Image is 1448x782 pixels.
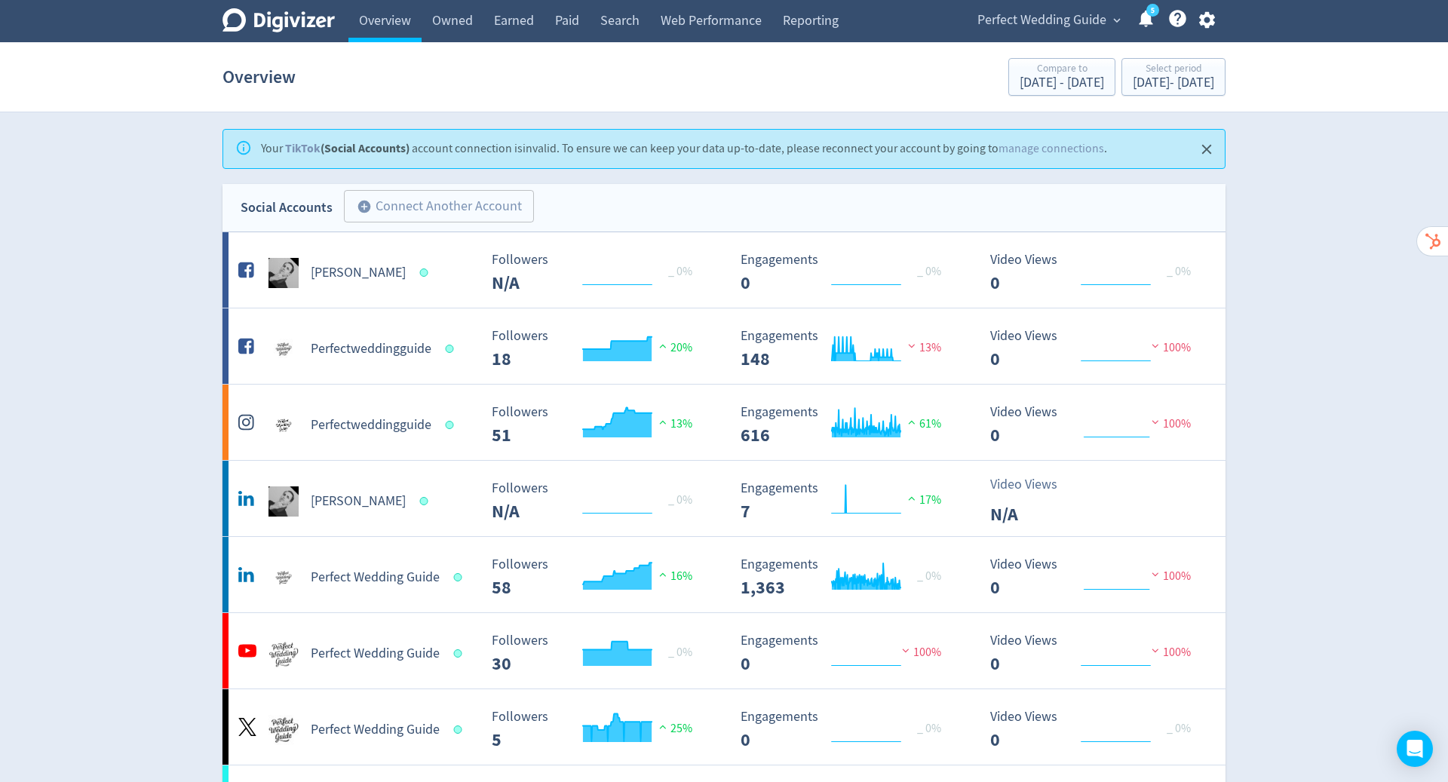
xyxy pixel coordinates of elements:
h5: Perfect Wedding Guide [311,721,440,739]
a: Perfect Wedding Guide undefinedPerfect Wedding Guide Followers 30 Followers 30 _ 0% Engagements 0... [222,613,1226,688]
div: Select period [1133,63,1214,76]
img: negative-performance.svg [898,645,913,656]
img: positive-performance.svg [904,416,919,428]
span: Perfect Wedding Guide [977,8,1106,32]
span: 100% [1148,645,1191,660]
span: add_circle [357,199,372,214]
span: 100% [898,645,941,660]
button: Close [1195,137,1219,162]
span: _ 0% [668,645,692,660]
button: Perfect Wedding Guide [972,8,1124,32]
div: Your account connection is invalid . To ensure we can keep your data up-to-date, please reconnect... [261,134,1107,164]
img: Perfectweddingguide undefined [268,410,299,440]
svg: Engagements 7 [733,481,959,521]
img: positive-performance.svg [655,340,670,351]
img: Clayton Gallagher undefined [268,486,299,517]
span: _ 0% [917,721,941,736]
text: 5 [1151,5,1155,16]
span: Data last synced: 28 Aug 2025, 4:02pm (AEST) [420,497,433,505]
span: _ 0% [917,569,941,584]
a: TikTok [285,140,321,156]
img: negative-performance.svg [1148,645,1163,656]
svg: Followers 51 [484,405,710,445]
img: negative-performance.svg [1148,416,1163,428]
svg: Followers 0 [484,481,710,521]
span: 17% [904,492,941,508]
h5: Perfectweddingguide [311,340,431,358]
a: Perfectweddingguide undefinedPerfectweddingguide Followers 51 Followers 51 13% Engagements 616 En... [222,385,1226,460]
div: [DATE] - [DATE] [1020,76,1104,90]
span: 13% [904,340,941,355]
h5: Perfect Wedding Guide [311,569,440,587]
div: Open Intercom Messenger [1397,731,1433,767]
span: 16% [655,569,692,584]
button: Compare to[DATE] - [DATE] [1008,58,1115,96]
svg: Engagements 0 [733,710,959,750]
a: Clayton Gallagher undefined[PERSON_NAME] Followers 0 _ 0% Followers N/A Engagements 7 Engagements... [222,461,1226,536]
span: 61% [904,416,941,431]
h1: Overview [222,53,296,101]
a: 5 [1146,4,1159,17]
img: negative-performance.svg [904,340,919,351]
img: positive-performance.svg [655,569,670,580]
a: manage connections [999,141,1104,156]
span: _ 0% [917,264,941,279]
h5: [PERSON_NAME] [311,492,406,511]
svg: Video Views 0 [983,557,1209,597]
div: [DATE] - [DATE] [1133,76,1214,90]
span: Data last synced: 28 Aug 2025, 6:01pm (AEST) [446,345,459,353]
img: Perfect Wedding Guide undefined [268,715,299,745]
span: 100% [1148,416,1191,431]
svg: Engagements 616 [733,405,959,445]
svg: Followers 58 [484,557,710,597]
span: expand_more [1110,14,1124,27]
span: 100% [1148,340,1191,355]
img: Perfect Wedding Guide undefined [268,639,299,669]
img: Perfect Wedding Guide undefined [268,563,299,593]
a: Perfectweddingguide undefinedPerfectweddingguide Followers 18 Followers 18 20% Engagements 148 En... [222,308,1226,384]
svg: Followers 30 [484,633,710,673]
h5: Perfectweddingguide [311,416,431,434]
strong: (Social Accounts) [285,140,410,156]
img: negative-performance.svg [1148,569,1163,580]
div: Social Accounts [241,197,333,219]
h5: Perfect Wedding Guide [311,645,440,663]
a: Clayton Gallagher undefined[PERSON_NAME] Followers 0 _ 0% Followers N/A Engagements 0 Engagements... [222,232,1226,308]
svg: Engagements 1,363 [733,557,959,597]
span: 25% [655,721,692,736]
svg: Video Views 0 [983,253,1209,293]
span: Data last synced: 28 Aug 2025, 4:02pm (AEST) [454,573,467,581]
span: 13% [655,416,692,431]
img: positive-performance.svg [655,721,670,732]
button: Select period[DATE]- [DATE] [1121,58,1226,96]
p: Video Views [990,474,1077,495]
h5: [PERSON_NAME] [311,264,406,282]
img: Perfectweddingguide undefined [268,334,299,364]
button: Connect Another Account [344,190,534,223]
p: N/A [990,501,1077,528]
span: _ 0% [668,264,692,279]
a: Perfect Wedding Guide undefinedPerfect Wedding Guide Followers 5 Followers 5 25% Engagements 0 En... [222,689,1226,765]
svg: Followers 0 [484,253,710,293]
span: Data last synced: 28 Aug 2025, 6:01pm (AEST) [420,268,433,277]
a: Connect Another Account [333,192,534,223]
svg: Video Views 0 [983,710,1209,750]
div: Compare to [1020,63,1104,76]
svg: Followers 18 [484,329,710,369]
span: 20% [655,340,692,355]
span: _ 0% [1167,721,1191,736]
svg: Engagements 0 [733,253,959,293]
svg: Video Views 0 [983,633,1209,673]
img: positive-performance.svg [655,416,670,428]
span: Data last synced: 28 Aug 2025, 6:01pm (AEST) [446,421,459,429]
span: _ 0% [668,492,692,508]
a: Perfect Wedding Guide undefinedPerfect Wedding Guide Followers 58 Followers 58 16% Engagements 1,... [222,537,1226,612]
img: negative-performance.svg [1148,340,1163,351]
span: Data last synced: 28 Aug 2025, 6:01pm (AEST) [454,649,467,658]
img: positive-performance.svg [904,492,919,504]
span: Data last synced: 28 Aug 2025, 6:02pm (AEST) [454,725,467,734]
svg: Followers 5 [484,710,710,750]
span: 100% [1148,569,1191,584]
svg: Video Views 0 [983,405,1209,445]
span: _ 0% [1167,264,1191,279]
